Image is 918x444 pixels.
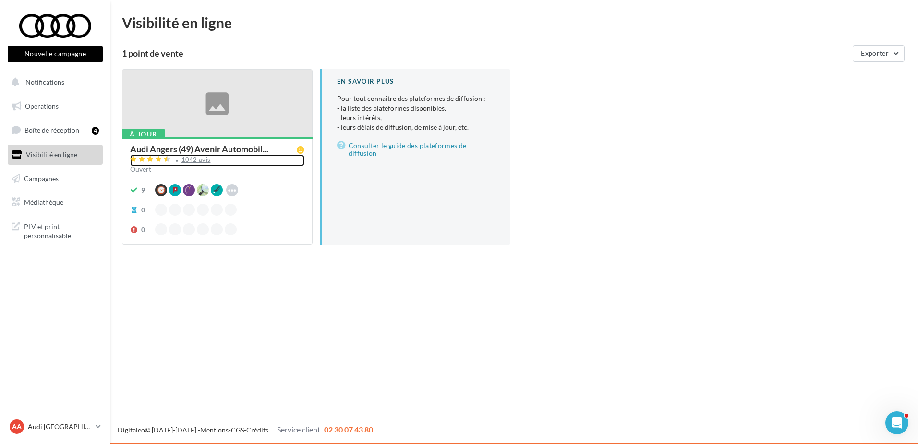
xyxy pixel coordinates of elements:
[118,426,373,434] span: © [DATE]-[DATE] - - -
[861,49,889,57] span: Exporter
[246,426,268,434] a: Crédits
[130,145,268,153] span: Audi Angers (49) Avenir Automobil...
[337,103,495,113] li: - la liste des plateformes disponibles,
[24,220,99,241] span: PLV et print personnalisable
[853,45,905,62] button: Exporter
[28,422,92,432] p: Audi [GEOGRAPHIC_DATA]
[181,157,211,163] div: 1042 avis
[324,425,373,434] span: 02 30 07 43 80
[141,205,145,215] div: 0
[122,15,906,30] div: Visibilité en ligne
[130,155,304,166] a: 1042 avis
[25,78,64,86] span: Notifications
[8,418,103,436] a: AA Audi [GEOGRAPHIC_DATA]
[337,113,495,123] li: - leurs intérêts,
[24,126,79,134] span: Boîte de réception
[6,145,105,165] a: Visibilité en ligne
[337,140,495,159] a: Consulter le guide des plateformes de diffusion
[885,411,908,434] iframe: Intercom live chat
[6,169,105,189] a: Campagnes
[24,198,63,206] span: Médiathèque
[118,426,145,434] a: Digitaleo
[24,174,59,182] span: Campagnes
[337,94,495,132] p: Pour tout connaître des plateformes de diffusion :
[122,129,165,139] div: À jour
[26,150,77,159] span: Visibilité en ligne
[8,46,103,62] button: Nouvelle campagne
[337,123,495,132] li: - leurs délais de diffusion, de mise à jour, etc.
[6,192,105,212] a: Médiathèque
[141,185,145,195] div: 9
[25,102,59,110] span: Opérations
[6,72,101,92] button: Notifications
[337,77,495,86] div: En savoir plus
[277,425,320,434] span: Service client
[231,426,244,434] a: CGS
[141,225,145,234] div: 0
[6,216,105,245] a: PLV et print personnalisable
[6,120,105,140] a: Boîte de réception4
[12,422,22,432] span: AA
[200,426,229,434] a: Mentions
[122,49,849,58] div: 1 point de vente
[130,165,151,173] span: Ouvert
[6,96,105,116] a: Opérations
[92,127,99,135] div: 4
